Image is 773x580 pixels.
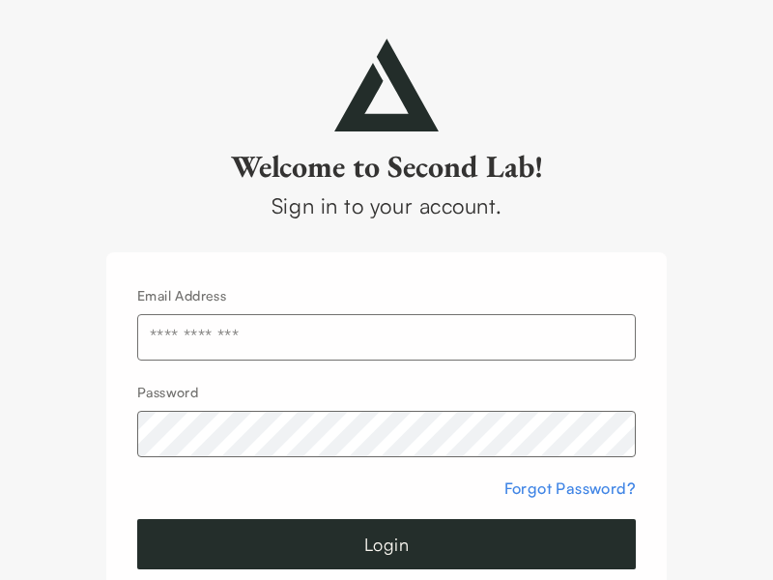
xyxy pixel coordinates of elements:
[137,384,198,400] label: Password
[334,39,439,131] img: secondlab-logo
[137,519,636,569] button: Login
[137,287,226,304] label: Email Address
[106,147,667,186] h2: Welcome to Second Lab!
[504,478,636,498] a: Forgot Password?
[106,189,667,221] div: Sign in to your account.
